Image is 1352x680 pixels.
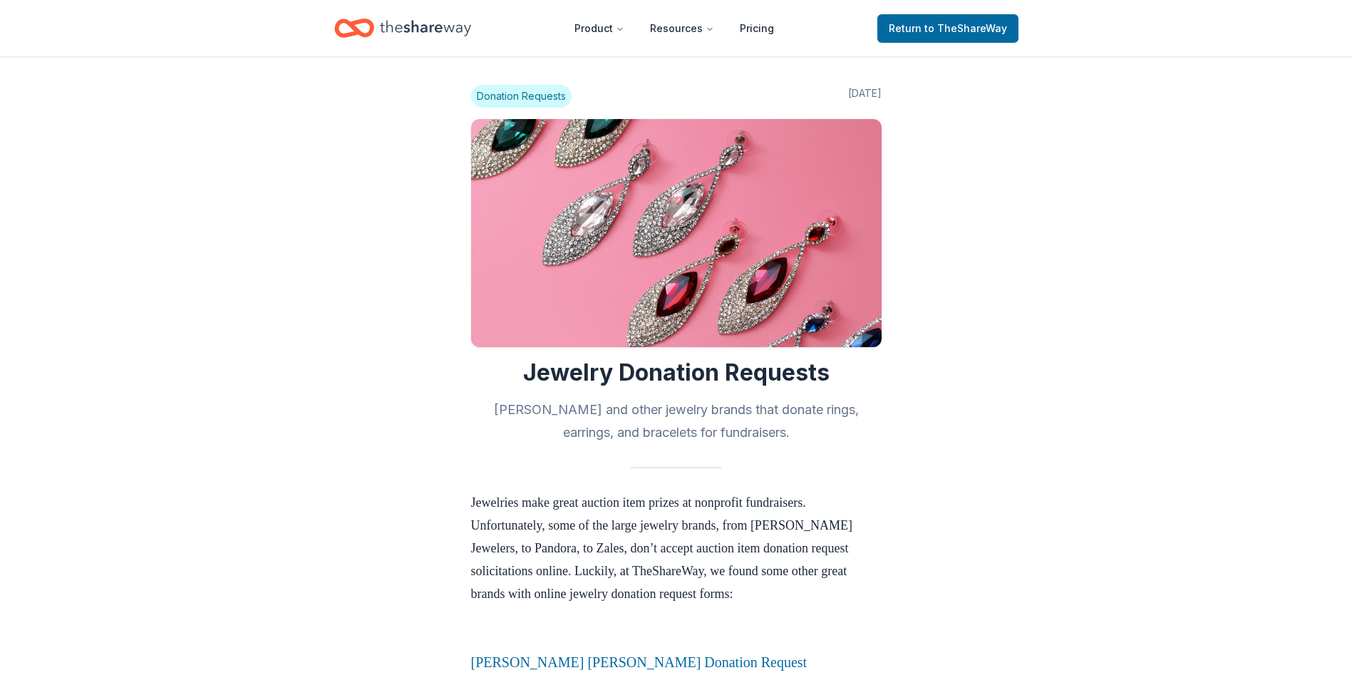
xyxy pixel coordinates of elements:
a: Home [334,11,471,45]
h1: Jewelry Donation Requests [471,359,882,387]
h2: [PERSON_NAME] and other jewelry brands that donate rings, earrings, and bracelets for fundraisers. [471,398,882,444]
span: Return [889,20,1007,37]
span: [DATE] [848,85,882,108]
nav: Main [563,11,785,45]
span: to TheShareWay [924,22,1007,34]
a: Pricing [728,14,785,43]
button: Product [563,14,636,43]
a: [PERSON_NAME] [PERSON_NAME] Donation Request [471,654,807,670]
a: Returnto TheShareWay [877,14,1018,43]
img: Image for Jewelry Donation Requests [471,119,882,347]
button: Resources [639,14,726,43]
p: Jewelries make great auction item prizes at nonprofit fundraisers. Unfortunately, some of the lar... [471,491,882,605]
span: Donation Requests [471,85,572,108]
